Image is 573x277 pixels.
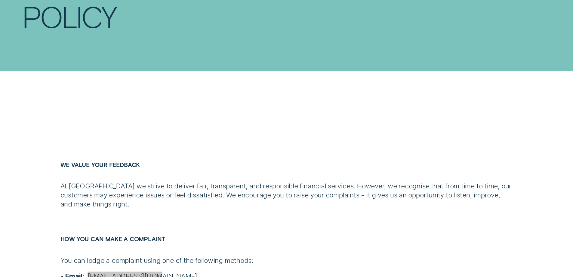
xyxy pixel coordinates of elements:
[60,181,513,209] p: At [GEOGRAPHIC_DATA] we strive to deliver fair, transparent, and responsible financial services. ...
[22,2,116,30] div: Policy
[60,256,513,265] p: You can lodge a complaint using one of the following methods:
[60,235,165,242] strong: How you can make a complaint
[60,161,140,168] strong: We value your feedback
